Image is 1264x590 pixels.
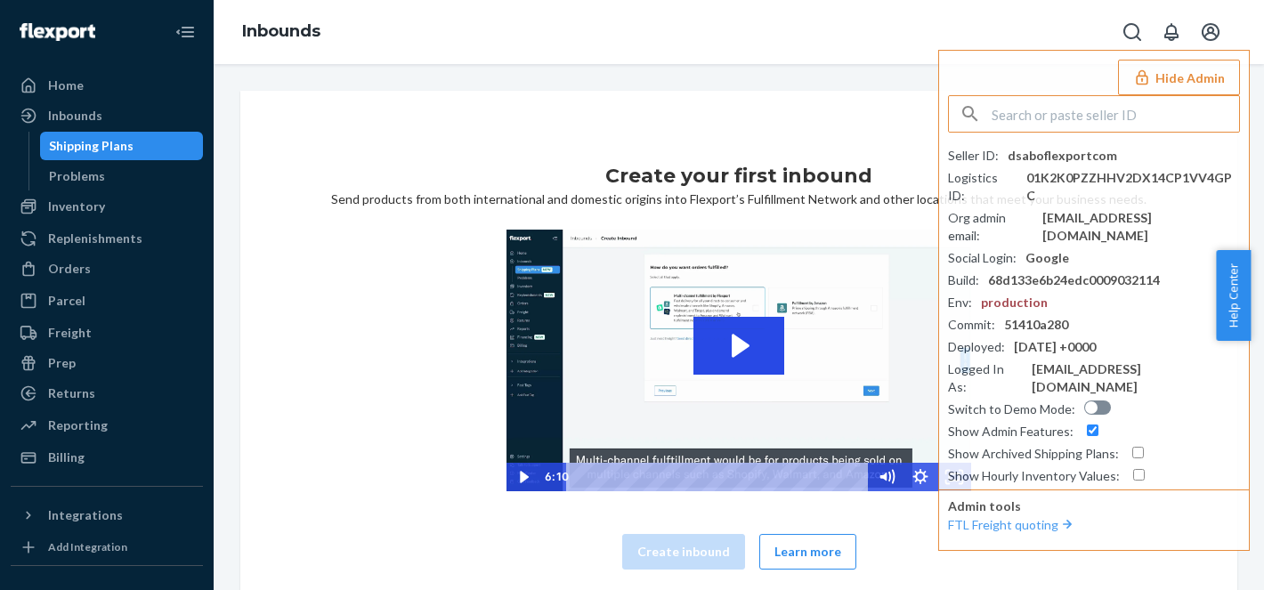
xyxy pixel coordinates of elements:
[11,71,203,100] a: Home
[506,463,540,491] button: Play Video
[948,517,1076,532] a: FTL Freight quoting
[11,319,203,347] a: Freight
[48,354,76,372] div: Prep
[48,230,142,247] div: Replenishments
[948,467,1120,485] div: Show Hourly Inventory Values :
[948,271,979,289] div: Build :
[11,101,203,130] a: Inbounds
[48,198,105,215] div: Inventory
[992,96,1239,132] input: Search or paste seller ID
[1154,14,1189,50] button: Open notifications
[1004,316,1068,334] div: 51410a280
[167,14,203,50] button: Close Navigation
[948,249,1017,267] div: Social Login :
[981,294,1048,311] div: production
[948,169,1017,205] div: Logistics ID :
[48,384,95,402] div: Returns
[48,539,127,554] div: Add Integration
[948,497,1240,515] p: Admin tools
[1114,14,1150,50] button: Open Search Box
[693,317,784,375] button: Play Video: 2023-09-11_Flexport_Inbounds_HighRes
[605,162,872,190] h1: Create your first inbound
[11,501,203,529] button: Integrations
[11,443,203,472] a: Billing
[1014,338,1096,356] div: [DATE] +0000
[937,463,971,491] button: Fullscreen
[948,360,1023,396] div: Logged In As :
[11,287,203,315] a: Parcel
[1193,14,1228,50] button: Open account menu
[1008,147,1117,165] div: dsaboflexportcom
[903,463,937,491] button: Show settings menu
[48,260,91,278] div: Orders
[1026,169,1240,205] div: 01K2K0PZZHHV2DX14CP1VV4GPC
[948,294,972,311] div: Env :
[48,77,84,94] div: Home
[1025,249,1069,267] div: Google
[948,147,999,165] div: Seller ID :
[1042,209,1240,245] div: [EMAIL_ADDRESS][DOMAIN_NAME]
[48,449,85,466] div: Billing
[48,416,108,434] div: Reporting
[11,224,203,253] a: Replenishments
[579,463,861,491] div: Playbar
[948,423,1074,440] div: Show Admin Features :
[11,192,203,221] a: Inventory
[506,230,971,491] img: Video Thumbnail
[870,463,903,491] button: Mute
[48,324,92,342] div: Freight
[40,132,204,160] a: Shipping Plans
[48,506,123,524] div: Integrations
[948,338,1005,356] div: Deployed :
[48,107,102,125] div: Inbounds
[1216,250,1251,341] button: Help Center
[948,400,1075,418] div: Switch to Demo Mode :
[1148,537,1246,581] iframe: Opens a widget where you can chat to one of our agents
[228,6,335,58] ol: breadcrumbs
[948,445,1119,463] div: Show Archived Shipping Plans :
[11,411,203,440] a: Reporting
[49,167,105,185] div: Problems
[948,209,1033,245] div: Org admin email :
[11,379,203,408] a: Returns
[1032,360,1240,396] div: [EMAIL_ADDRESS][DOMAIN_NAME]
[622,534,745,570] button: Create inbound
[20,23,95,41] img: Flexport logo
[11,255,203,283] a: Orders
[1118,60,1240,95] button: Hide Admin
[988,271,1160,289] div: 68d133e6b24edc0009032114
[11,349,203,377] a: Prep
[242,21,320,41] a: Inbounds
[11,537,203,558] a: Add Integration
[948,316,995,334] div: Commit :
[759,534,856,570] button: Learn more
[48,292,85,310] div: Parcel
[49,137,134,155] div: Shipping Plans
[40,162,204,190] a: Problems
